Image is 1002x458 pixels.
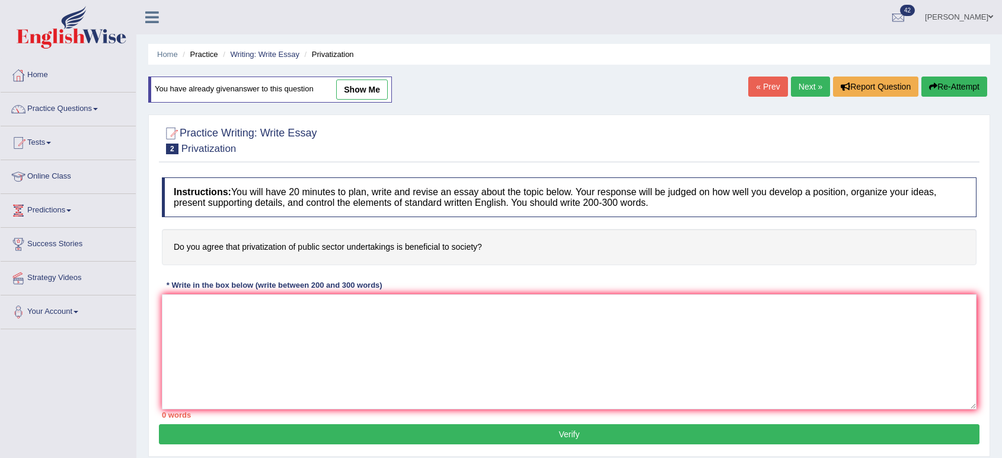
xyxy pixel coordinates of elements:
a: Next » [791,77,830,97]
a: Success Stories [1,228,136,257]
a: Tests [1,126,136,156]
a: Home [157,50,178,59]
h2: Practice Writing: Write Essay [162,125,317,154]
div: * Write in the box below (write between 200 and 300 words) [162,280,387,291]
a: show me [336,79,388,100]
button: Re-Attempt [921,77,987,97]
div: 0 words [162,409,977,421]
a: Practice Questions [1,93,136,122]
a: Writing: Write Essay [230,50,299,59]
button: Verify [159,424,979,444]
a: Your Account [1,295,136,325]
small: Privatization [181,143,237,154]
a: « Prev [748,77,787,97]
button: Report Question [833,77,918,97]
a: Online Class [1,160,136,190]
div: You have already given answer to this question [148,77,392,103]
li: Practice [180,49,218,60]
a: Home [1,59,136,88]
span: 2 [166,144,178,154]
a: Predictions [1,194,136,224]
li: Privatization [302,49,354,60]
b: Instructions: [174,187,231,197]
h4: You will have 20 minutes to plan, write and revise an essay about the topic below. Your response ... [162,177,977,217]
a: Strategy Videos [1,262,136,291]
span: 42 [900,5,915,16]
h4: Do you agree that privatization of public sector undertakings is beneficial to society? [162,229,977,265]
